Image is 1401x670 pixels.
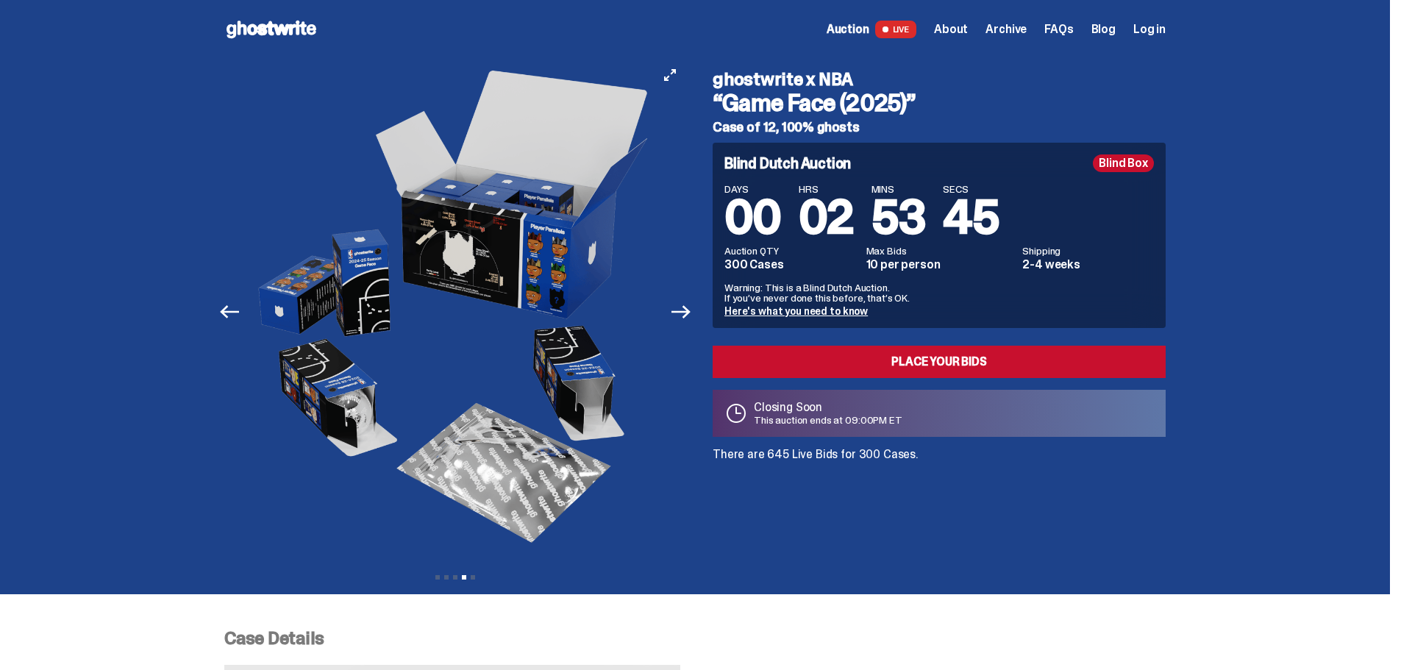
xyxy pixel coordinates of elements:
button: View slide 4 [462,575,466,580]
a: Blog [1091,24,1116,35]
button: Previous [213,296,246,328]
span: MINS [871,184,926,194]
dd: 2-4 weeks [1022,259,1154,271]
a: Archive [985,24,1027,35]
button: View slide 2 [444,575,449,580]
h5: Case of 12, 100% ghosts [713,121,1166,134]
div: Blind Box [1093,154,1154,172]
span: 45 [943,187,999,248]
a: FAQs [1044,24,1073,35]
a: Place your Bids [713,346,1166,378]
span: HRS [799,184,854,194]
button: View slide 1 [435,575,440,580]
span: SECS [943,184,999,194]
button: View slide 5 [471,575,475,580]
p: This auction ends at 09:00PM ET [754,415,902,425]
img: NBA-Hero-4.png [254,59,658,565]
p: Closing Soon [754,402,902,413]
dt: Shipping [1022,246,1154,256]
dt: Max Bids [866,246,1014,256]
dd: 10 per person [866,259,1014,271]
dd: 300 Cases [724,259,858,271]
h4: ghostwrite x NBA [713,71,1166,88]
span: Auction [827,24,869,35]
h4: Blind Dutch Auction [724,156,851,171]
h3: “Game Face (2025)” [713,91,1166,115]
span: 02 [799,187,854,248]
span: 53 [871,187,926,248]
span: 00 [724,187,781,248]
a: Auction LIVE [827,21,916,38]
button: View slide 3 [453,575,457,580]
p: Warning: This is a Blind Dutch Auction. If you’ve never done this before, that’s OK. [724,282,1154,303]
span: LIVE [875,21,917,38]
button: View full-screen [661,66,679,84]
span: DAYS [724,184,781,194]
p: Case Details [224,630,1166,647]
a: About [934,24,968,35]
a: Here's what you need to know [724,304,868,318]
a: Log in [1133,24,1166,35]
button: Next [665,296,697,328]
dt: Auction QTY [724,246,858,256]
p: There are 645 Live Bids for 300 Cases. [713,449,1166,460]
